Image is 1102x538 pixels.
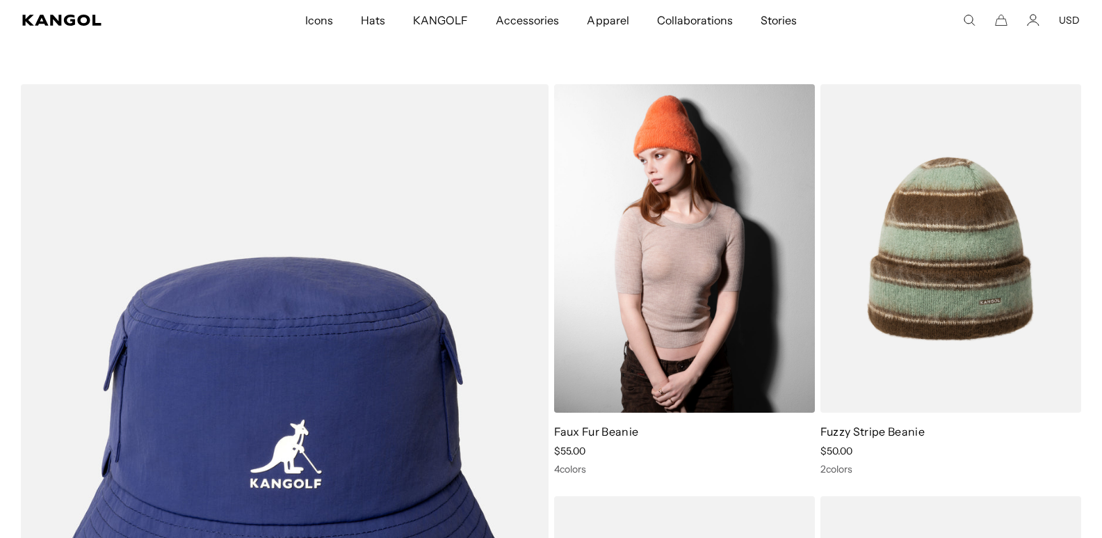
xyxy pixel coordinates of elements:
[554,425,639,438] a: Faux Fur Beanie
[1059,14,1080,26] button: USD
[820,425,925,438] a: Fuzzy Stripe Beanie
[995,14,1007,26] button: Cart
[554,463,815,475] div: 4 colors
[1027,14,1039,26] a: Account
[820,84,1081,412] img: Fuzzy Stripe Beanie
[963,14,975,26] summary: Search here
[554,84,815,412] img: Faux Fur Beanie
[22,15,202,26] a: Kangol
[820,463,1081,475] div: 2 colors
[554,445,585,457] span: $55.00
[820,445,852,457] span: $50.00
